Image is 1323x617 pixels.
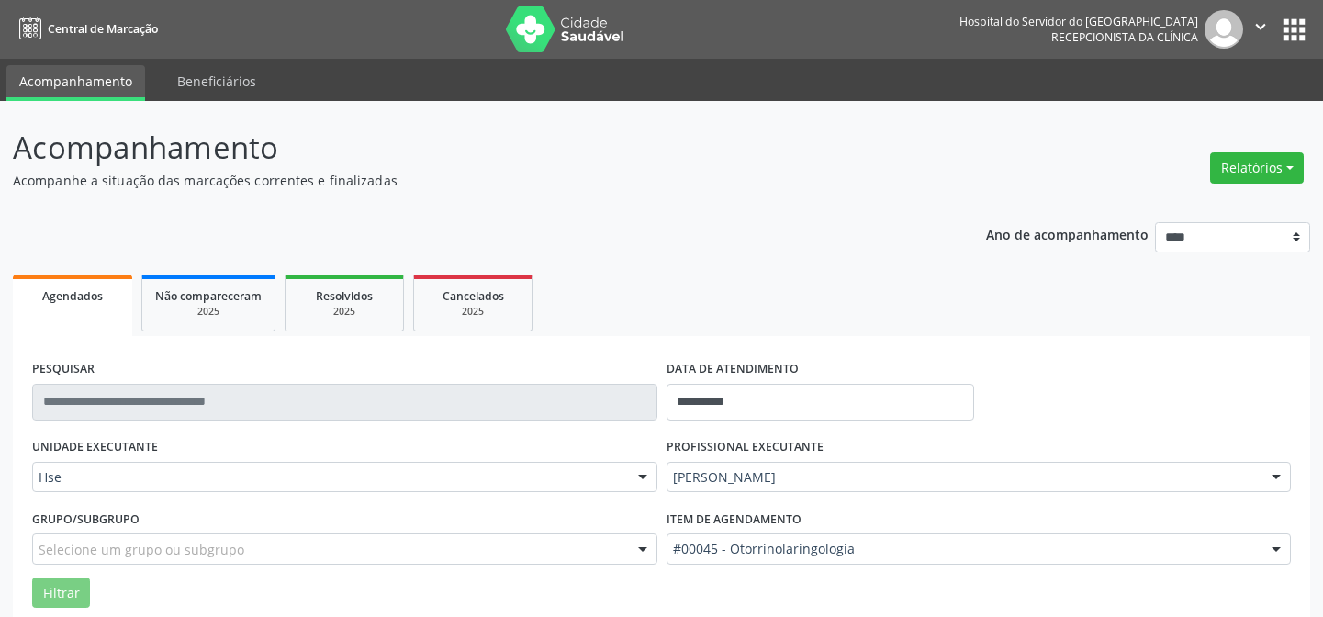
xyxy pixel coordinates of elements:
[1278,14,1310,46] button: apps
[298,305,390,319] div: 2025
[155,305,262,319] div: 2025
[48,21,158,37] span: Central de Marcação
[13,171,921,190] p: Acompanhe a situação das marcações correntes e finalizadas
[667,505,802,533] label: Item de agendamento
[32,578,90,609] button: Filtrar
[959,14,1198,29] div: Hospital do Servidor do [GEOGRAPHIC_DATA]
[667,355,799,384] label: DATA DE ATENDIMENTO
[316,288,373,304] span: Resolvidos
[1250,17,1271,37] i: 
[32,505,140,533] label: Grupo/Subgrupo
[42,288,103,304] span: Agendados
[39,540,244,559] span: Selecione um grupo ou subgrupo
[427,305,519,319] div: 2025
[1243,10,1278,49] button: 
[673,468,1254,487] span: [PERSON_NAME]
[986,222,1149,245] p: Ano de acompanhamento
[32,355,95,384] label: PESQUISAR
[32,433,158,462] label: UNIDADE EXECUTANTE
[673,540,1254,558] span: #00045 - Otorrinolaringologia
[443,288,504,304] span: Cancelados
[13,125,921,171] p: Acompanhamento
[6,65,145,101] a: Acompanhamento
[155,288,262,304] span: Não compareceram
[1205,10,1243,49] img: img
[667,433,824,462] label: PROFISSIONAL EXECUTANTE
[1210,152,1304,184] button: Relatórios
[1051,29,1198,45] span: Recepcionista da clínica
[39,468,620,487] span: Hse
[164,65,269,97] a: Beneficiários
[13,14,158,44] a: Central de Marcação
